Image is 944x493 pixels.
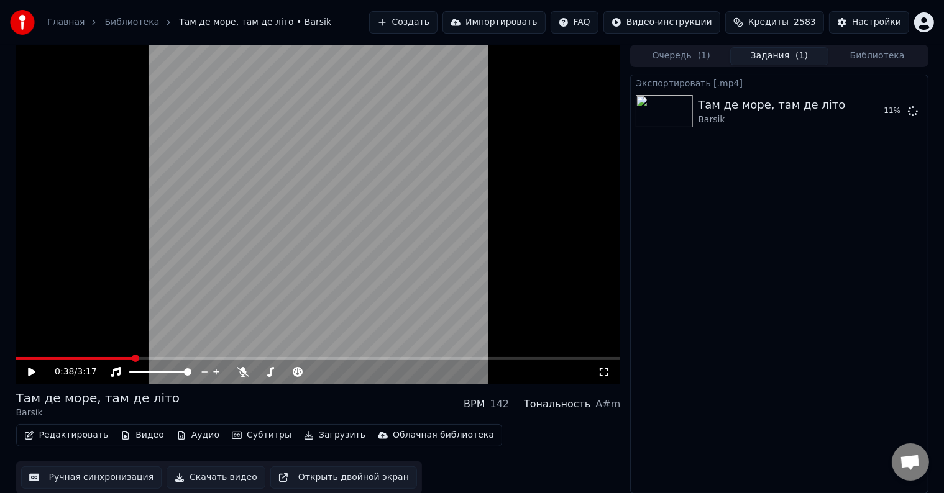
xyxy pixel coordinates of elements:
[393,429,494,441] div: Облачная библиотека
[698,50,710,62] span: ( 1 )
[794,16,816,29] span: 2583
[172,427,224,444] button: Аудио
[631,75,927,90] div: Экспортировать [.mp4]
[884,106,903,116] div: 11 %
[730,47,828,65] button: Задания
[698,96,845,114] div: Там де море, там де літо
[828,47,927,65] button: Библиотека
[10,10,35,35] img: youka
[595,397,620,412] div: A#m
[16,389,180,407] div: Там де море, там де літо
[77,366,96,378] span: 3:17
[632,47,730,65] button: Очередь
[21,466,162,489] button: Ручная синхронизация
[551,11,598,34] button: FAQ
[852,16,901,29] div: Настройки
[55,366,85,378] div: /
[725,11,824,34] button: Кредиты2583
[829,11,909,34] button: Настройки
[116,427,169,444] button: Видео
[167,466,265,489] button: Скачать видео
[698,114,845,126] div: Barsik
[490,397,510,412] div: 142
[47,16,85,29] a: Главная
[795,50,808,62] span: ( 1 )
[603,11,720,34] button: Видео-инструкции
[227,427,296,444] button: Субтитры
[104,16,159,29] a: Библиотека
[442,11,546,34] button: Импортировать
[524,397,590,412] div: Тональность
[19,427,114,444] button: Редактировать
[16,407,180,419] div: Barsik
[369,11,438,34] button: Создать
[464,397,485,412] div: BPM
[299,427,370,444] button: Загрузить
[47,16,331,29] nav: breadcrumb
[179,16,331,29] span: Там де море, там де літо • Barsik
[892,443,929,481] div: Открытый чат
[270,466,417,489] button: Открыть двойной экран
[55,366,74,378] span: 0:38
[748,16,789,29] span: Кредиты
